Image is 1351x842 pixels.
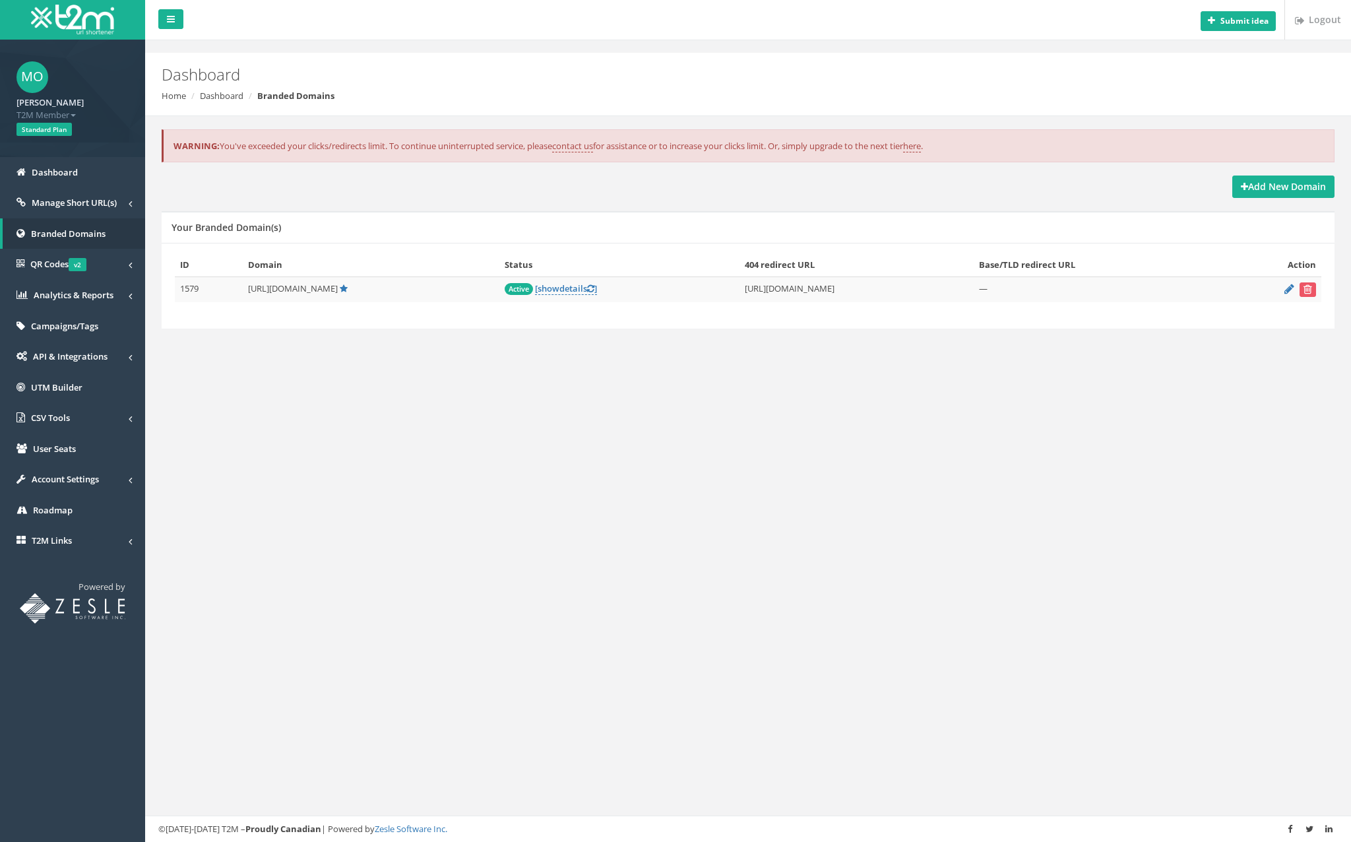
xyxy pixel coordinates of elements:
[257,90,334,102] strong: Branded Domains
[175,276,243,302] td: 1579
[32,166,78,178] span: Dashboard
[30,258,86,270] span: QR Codes
[20,593,125,624] img: T2M URL Shortener powered by Zesle Software Inc.
[974,253,1223,276] th: Base/TLD redirect URL
[33,443,76,455] span: User Seats
[34,289,113,301] span: Analytics & Reports
[974,276,1223,302] td: —
[16,96,84,108] strong: [PERSON_NAME]
[375,823,447,835] a: Zesle Software Inc.
[162,90,186,102] a: Home
[739,276,974,302] td: [URL][DOMAIN_NAME]
[1223,253,1321,276] th: Action
[1201,11,1276,31] button: Submit idea
[175,253,243,276] th: ID
[162,66,1136,83] h2: Dashboard
[16,109,129,121] span: T2M Member
[162,129,1335,163] div: You've exceeded your clicks/redirects limit. To continue uninterrupted service, please for assist...
[340,282,348,294] a: Default
[16,93,129,121] a: [PERSON_NAME] T2M Member
[158,823,1338,835] div: ©[DATE]-[DATE] T2M – | Powered by
[31,228,106,240] span: Branded Domains
[1232,176,1335,198] a: Add New Domain
[69,258,86,271] span: v2
[79,581,125,593] span: Powered by
[903,140,921,152] a: here
[1241,180,1326,193] strong: Add New Domain
[172,222,281,232] h5: Your Branded Domain(s)
[245,823,321,835] strong: Proudly Canadian
[16,123,72,136] span: Standard Plan
[552,140,593,152] a: contact us
[33,504,73,516] span: Roadmap
[32,534,72,546] span: T2M Links
[173,140,220,152] b: WARNING:
[16,61,48,93] span: MO
[31,320,98,332] span: Campaigns/Tags
[200,90,243,102] a: Dashboard
[33,350,108,362] span: API & Integrations
[32,473,99,485] span: Account Settings
[1220,15,1269,26] b: Submit idea
[505,283,533,295] span: Active
[31,5,114,34] img: T2M
[31,381,82,393] span: UTM Builder
[535,282,597,295] a: [showdetails]
[32,197,117,209] span: Manage Short URL(s)
[499,253,739,276] th: Status
[248,282,338,294] span: [URL][DOMAIN_NAME]
[538,282,559,294] span: show
[243,253,500,276] th: Domain
[31,412,70,424] span: CSV Tools
[739,253,974,276] th: 404 redirect URL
